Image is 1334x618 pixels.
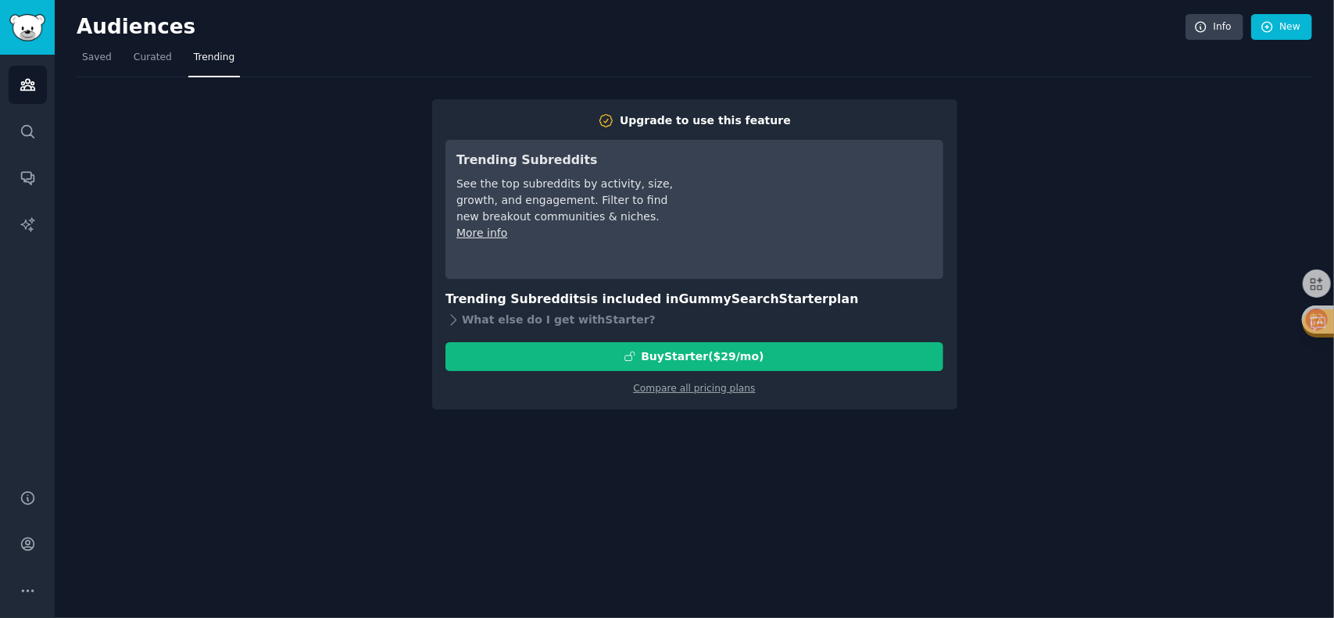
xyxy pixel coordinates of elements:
a: New [1251,14,1312,41]
div: See the top subreddits by activity, size, growth, and engagement. Filter to find new breakout com... [456,176,676,225]
a: Trending [188,45,240,77]
span: GummySearch Starter [679,291,828,306]
h3: Trending Subreddits [456,151,676,170]
a: More info [456,227,507,239]
a: Curated [128,45,177,77]
button: BuyStarter($29/mo) [445,342,943,371]
h3: Trending Subreddits is included in plan [445,290,943,309]
h2: Audiences [77,15,1186,40]
div: Upgrade to use this feature [620,113,791,129]
div: Buy Starter ($ 29 /mo ) [641,348,764,365]
iframe: YouTube video player [698,151,932,268]
span: Trending [194,51,234,65]
img: GummySearch logo [9,14,45,41]
a: Compare all pricing plans [633,383,755,394]
a: Saved [77,45,117,77]
a: Info [1186,14,1243,41]
span: Curated [134,51,172,65]
div: What else do I get with Starter ? [445,309,943,331]
span: Saved [82,51,112,65]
